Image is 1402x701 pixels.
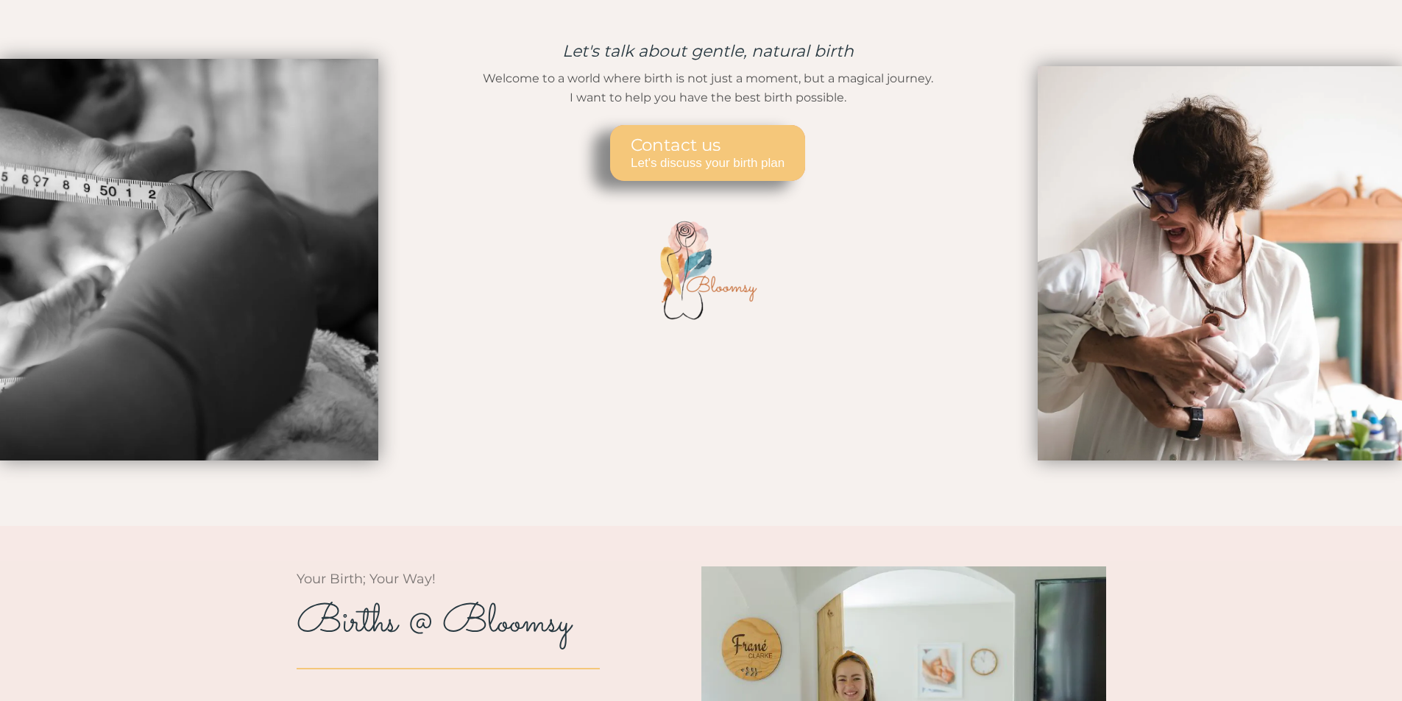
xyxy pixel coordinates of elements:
[562,41,854,61] span: Let's talk about gentle, natural birth
[297,571,436,587] span: Your Birth; Your Way!
[631,156,785,171] span: Let's discuss your birth plan
[610,125,805,181] a: Contact us Let's discuss your birth plan
[297,594,571,652] span: Births @ Bloomsy
[631,135,785,156] span: Contact us
[464,88,952,107] p: I want to help you have the best birth possible.
[464,69,952,88] p: Welcome to a world where birth is not just a moment, but a magical journey.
